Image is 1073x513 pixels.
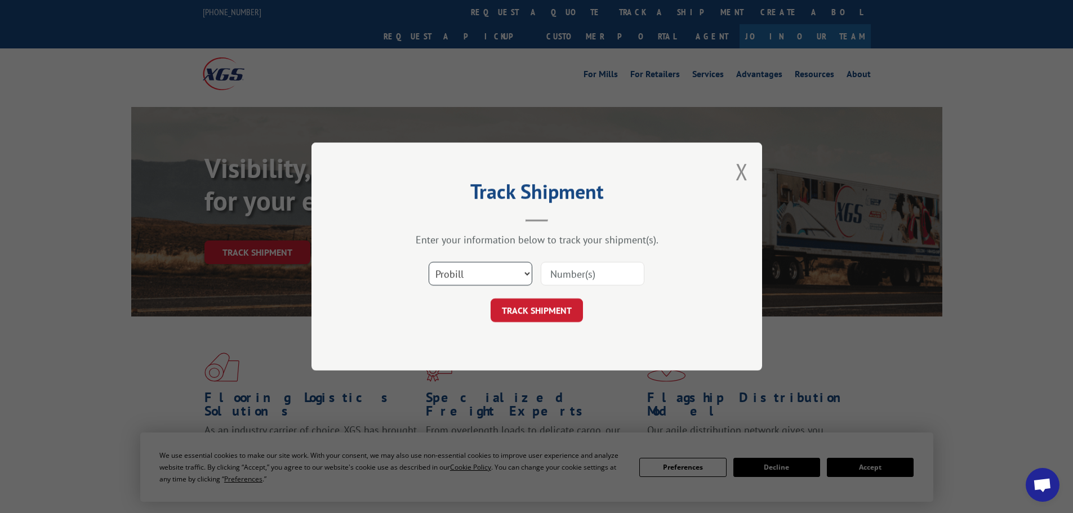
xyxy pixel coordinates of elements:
[1026,468,1059,502] div: Open chat
[368,184,706,205] h2: Track Shipment
[736,157,748,186] button: Close modal
[491,298,583,322] button: TRACK SHIPMENT
[368,233,706,246] div: Enter your information below to track your shipment(s).
[541,262,644,286] input: Number(s)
